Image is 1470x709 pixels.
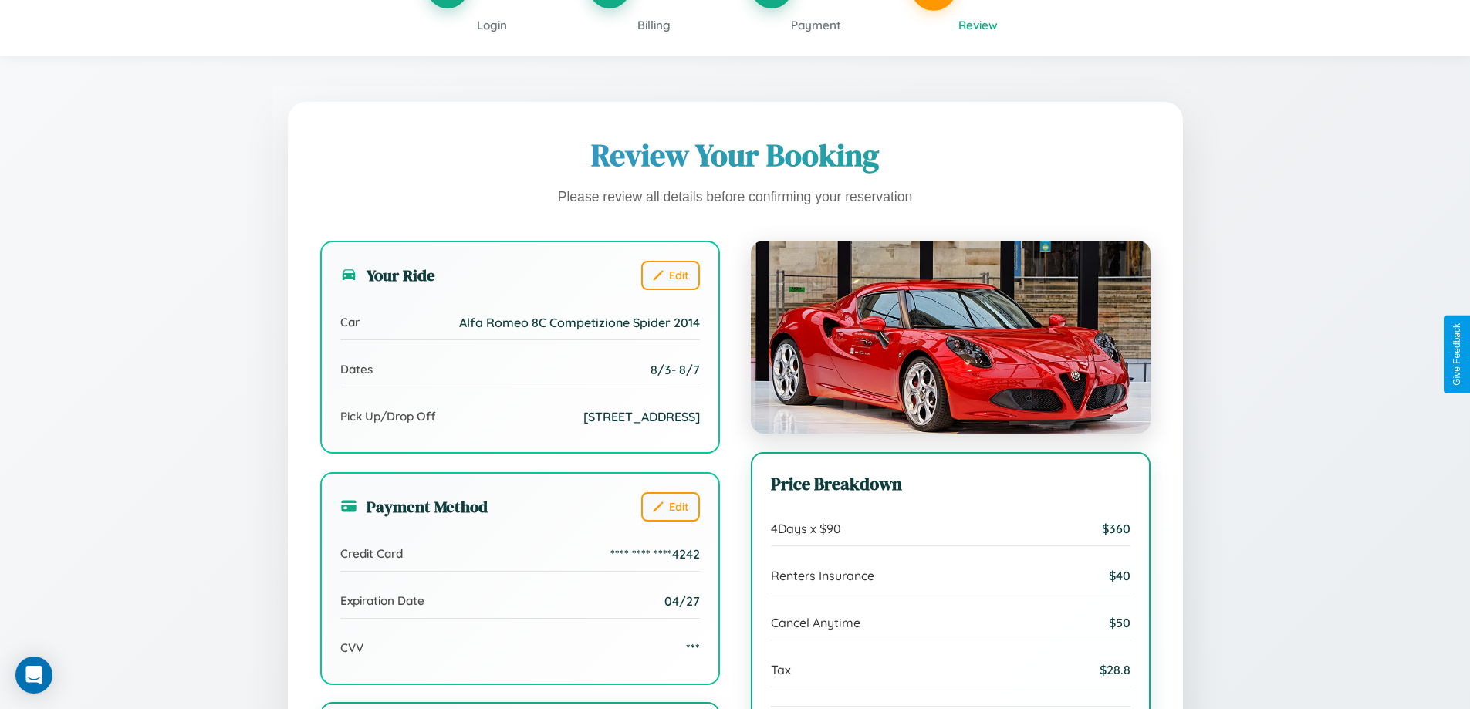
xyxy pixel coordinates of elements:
h3: Payment Method [340,495,488,518]
div: Give Feedback [1451,323,1462,386]
span: 04/27 [664,593,700,609]
img: Alfa Romeo 8C Competizione Spider [751,241,1151,434]
span: Tax [771,662,791,677]
span: [STREET_ADDRESS] [583,409,700,424]
span: $ 50 [1109,615,1130,630]
span: Car [340,315,360,329]
span: Expiration Date [340,593,424,608]
span: Review [958,18,998,32]
span: Cancel Anytime [771,615,860,630]
span: Renters Insurance [771,568,874,583]
h3: Price Breakdown [771,472,1130,496]
span: Dates [340,362,373,376]
span: $ 28.8 [1100,662,1130,677]
span: 8 / 3 - 8 / 7 [651,362,700,377]
span: $ 360 [1102,521,1130,536]
span: Login [477,18,507,32]
span: 4 Days x $ 90 [771,521,841,536]
span: Payment [791,18,841,32]
button: Edit [641,261,700,290]
p: Please review all details before confirming your reservation [320,185,1151,210]
span: Alfa Romeo 8C Competizione Spider 2014 [459,315,700,330]
span: CVV [340,640,363,655]
span: $ 40 [1109,568,1130,583]
h1: Review Your Booking [320,134,1151,176]
button: Edit [641,492,700,522]
div: Open Intercom Messenger [15,657,52,694]
h3: Your Ride [340,264,435,286]
span: Credit Card [340,546,403,561]
span: Billing [637,18,671,32]
span: Pick Up/Drop Off [340,409,436,424]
